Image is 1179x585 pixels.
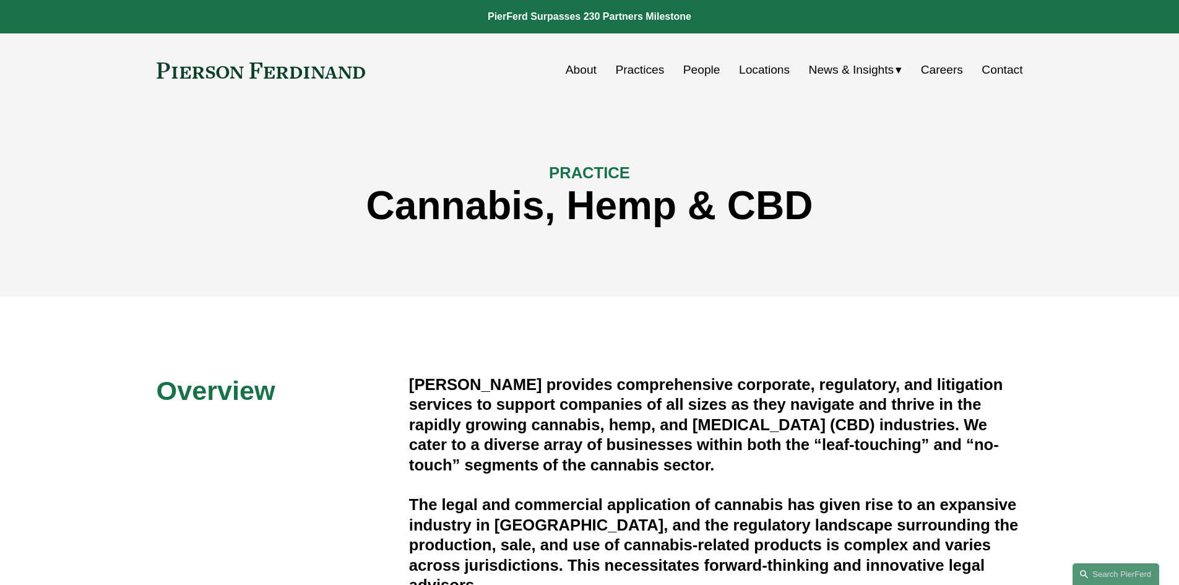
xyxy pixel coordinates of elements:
[549,164,630,181] span: PRACTICE
[409,375,1023,475] h4: [PERSON_NAME] provides comprehensive corporate, regulatory, and litigation services to support co...
[615,58,664,82] a: Practices
[566,58,597,82] a: About
[921,58,963,82] a: Careers
[982,58,1022,82] a: Contact
[739,58,790,82] a: Locations
[157,183,1023,228] h1: Cannabis, Hemp & CBD
[809,59,894,81] span: News & Insights
[157,376,275,405] span: Overview
[1073,563,1159,585] a: Search this site
[683,58,720,82] a: People
[809,58,902,82] a: folder dropdown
